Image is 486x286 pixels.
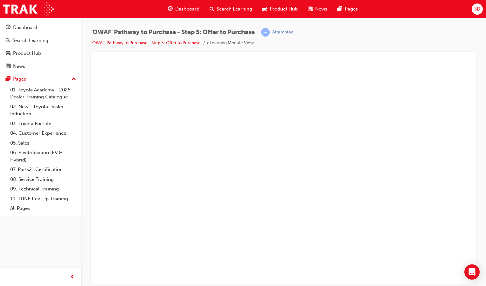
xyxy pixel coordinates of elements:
[474,5,480,13] span: SD
[8,184,79,194] a: 09. Technical Training
[303,3,332,16] a: news-iconNews
[70,273,75,281] span: prev-icon
[6,51,10,56] span: car-icon
[3,2,54,16] img: Trak
[13,75,26,83] div: Pages
[72,75,76,83] span: up-icon
[8,204,79,213] a: All Pages
[8,128,79,138] a: 04. Customer Experience
[8,119,79,129] a: 03. Toyota For Life
[91,40,201,46] a: 'OWAF' Pathway to Purchase - Step 5: Offer to Purchase
[13,24,37,31] div: Dashboard
[337,5,342,13] span: pages-icon
[168,5,173,13] span: guage-icon
[6,38,10,44] span: search-icon
[13,50,41,57] div: Product Hub
[13,63,25,70] div: News
[163,3,205,16] a: guage-iconDashboard
[3,73,79,85] button: Pages
[6,64,10,69] span: news-icon
[332,3,363,16] a: pages-iconPages
[3,20,79,73] button: DashboardSearch LearningProduct HubNews
[472,4,483,15] button: SD
[257,29,259,36] span: |
[272,29,294,35] div: Attempted
[3,47,79,59] a: Product Hub
[3,35,79,46] a: Search Learning
[8,102,79,119] a: 02. New - Toyota Dealer Induction
[308,5,313,13] span: news-icon
[315,5,327,13] span: News
[207,39,254,47] li: eLearning Module View
[8,194,79,204] a: 10. TUNE Rev-Up Training
[8,138,79,148] a: 05. Sales
[257,3,303,16] a: car-iconProduct Hub
[3,61,79,72] a: News
[261,28,270,37] span: learningRecordVerb_ATTEMPT-icon
[345,5,358,13] span: Pages
[8,85,79,102] a: 01. Toyota Academy - 2025 Dealer Training Catalogue
[8,148,79,165] a: 06. Electrification (EV & Hybrid)
[464,264,480,280] div: Open Intercom Messenger
[91,29,255,36] span: 'OWAF' Pathway to Purchase - Step 5: Offer to Purchase
[270,5,298,13] span: Product Hub
[3,22,79,33] a: Dashboard
[217,5,252,13] span: Search Learning
[13,37,48,44] div: Search Learning
[262,5,267,13] span: car-icon
[205,3,257,16] a: search-iconSearch Learning
[8,175,79,184] a: 08. Service Training
[6,76,10,82] span: pages-icon
[210,5,214,13] span: search-icon
[6,25,10,31] span: guage-icon
[175,5,199,13] span: Dashboard
[8,165,79,175] a: 07. Parts21 Certification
